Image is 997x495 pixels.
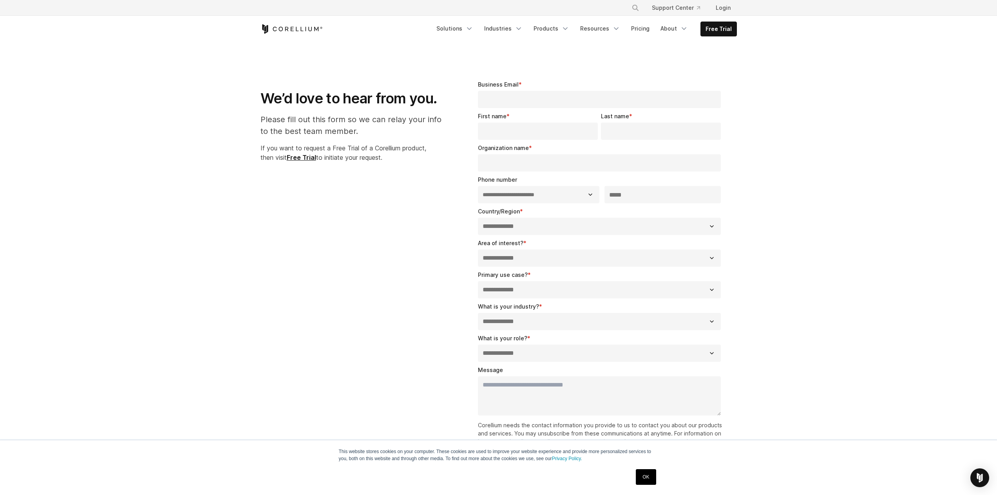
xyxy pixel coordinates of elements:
a: Support Center [646,1,706,15]
a: Industries [480,22,527,36]
p: Corellium needs the contact information you provide to us to contact you about our products and s... [478,421,724,454]
div: Open Intercom Messenger [970,468,989,487]
span: Message [478,367,503,373]
span: Country/Region [478,208,520,215]
p: This website stores cookies on your computer. These cookies are used to improve your website expe... [339,448,659,462]
a: Pricing [626,22,654,36]
span: Organization name [478,145,529,151]
span: Primary use case? [478,271,528,278]
div: Navigation Menu [622,1,737,15]
a: Login [709,1,737,15]
a: Corellium Home [261,24,323,34]
a: Free Trial [287,154,316,161]
span: Area of interest? [478,240,523,246]
a: About [656,22,693,36]
a: Products [529,22,574,36]
a: Privacy Policy. [552,456,582,461]
button: Search [628,1,642,15]
span: First name [478,113,507,119]
span: Business Email [478,81,519,88]
h1: We’d love to hear from you. [261,90,450,107]
a: OK [636,469,656,485]
span: Last name [601,113,629,119]
p: If you want to request a Free Trial of a Corellium product, then visit to initiate your request. [261,143,450,162]
span: What is your industry? [478,303,539,310]
a: Resources [575,22,625,36]
p: Please fill out this form so we can relay your info to the best team member. [261,114,450,137]
a: Free Trial [701,22,736,36]
div: Navigation Menu [432,22,737,36]
span: What is your role? [478,335,527,341]
a: Solutions [432,22,478,36]
span: Phone number [478,176,517,183]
